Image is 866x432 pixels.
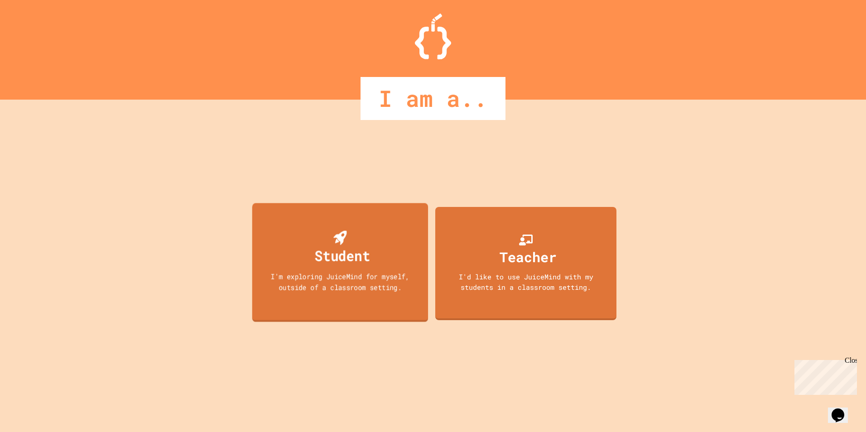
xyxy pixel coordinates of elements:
div: Student [315,245,370,266]
iframe: chat widget [791,356,857,395]
div: I'd like to use JuiceMind with my students in a classroom setting. [444,272,607,292]
div: I am a.. [361,77,505,120]
img: Logo.svg [415,14,451,59]
div: I'm exploring JuiceMind for myself, outside of a classroom setting. [261,271,419,293]
div: Chat with us now!Close [4,4,63,58]
div: Teacher [500,247,557,267]
iframe: chat widget [828,396,857,423]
